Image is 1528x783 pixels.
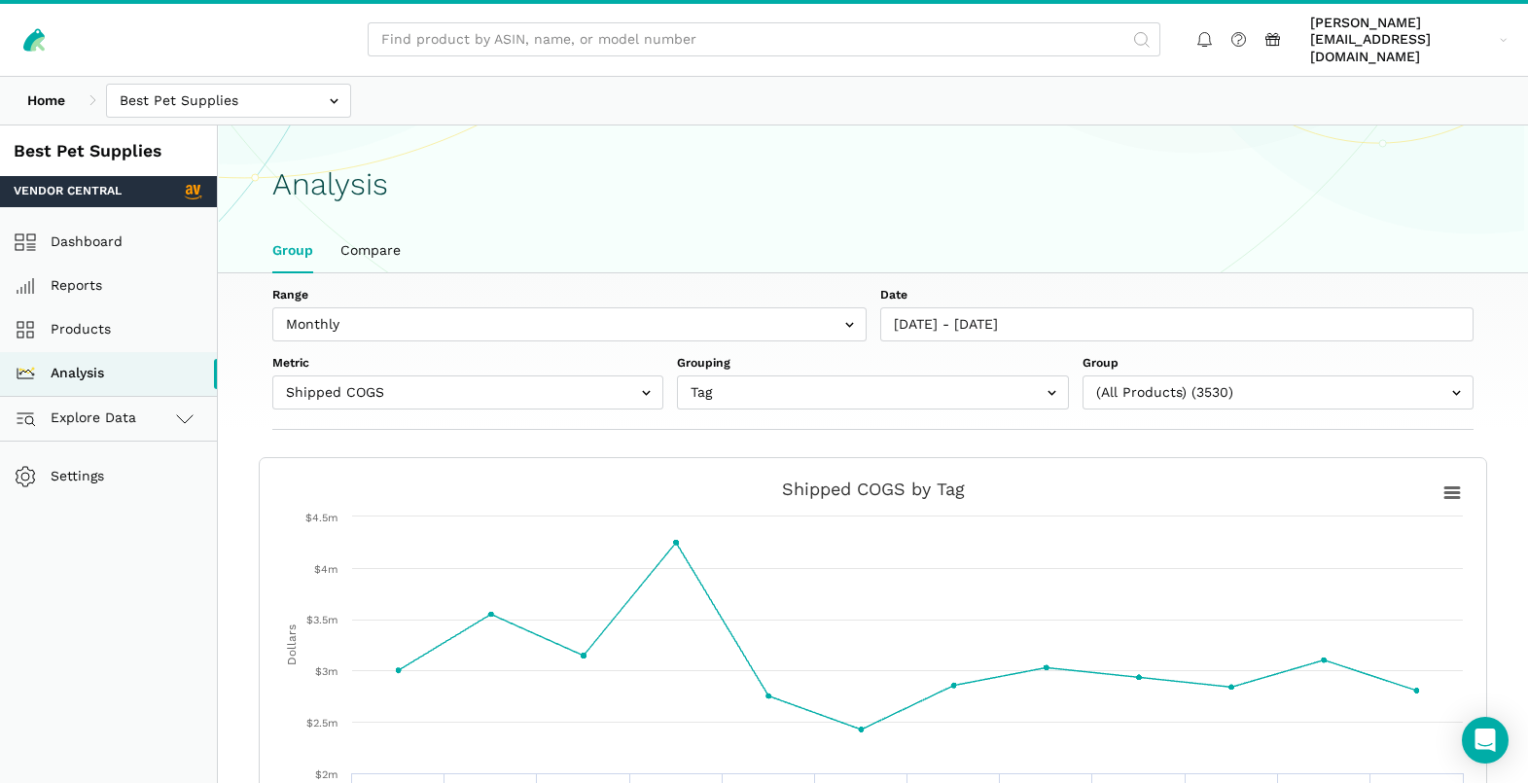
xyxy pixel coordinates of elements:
[306,614,338,626] text: $3.5m
[1083,355,1474,373] label: Group
[259,229,327,273] a: Group
[272,307,867,341] input: Monthly
[272,287,867,304] label: Range
[106,84,351,118] input: Best Pet Supplies
[314,563,338,576] text: $4m
[20,407,136,430] span: Explore Data
[880,287,1475,304] label: Date
[272,355,663,373] label: Metric
[677,355,1068,373] label: Grouping
[1462,717,1509,764] div: Open Intercom Messenger
[1303,11,1514,69] a: [PERSON_NAME][EMAIL_ADDRESS][DOMAIN_NAME]
[315,665,338,678] text: $3m
[315,768,338,781] text: $2m
[272,375,663,409] input: Shipped COGS
[782,479,965,499] tspan: Shipped COGS by Tag
[285,624,299,665] tspan: Dollars
[327,229,414,273] a: Compare
[14,139,203,163] div: Best Pet Supplies
[677,375,1068,409] input: Tag
[1083,375,1474,409] input: (All Products) (3530)
[305,512,338,524] text: $4.5m
[14,183,122,200] span: Vendor Central
[306,717,338,730] text: $2.5m
[14,84,79,118] a: Home
[368,22,1160,56] input: Find product by ASIN, name, or model number
[1310,15,1493,66] span: [PERSON_NAME][EMAIL_ADDRESS][DOMAIN_NAME]
[272,167,1474,201] h1: Analysis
